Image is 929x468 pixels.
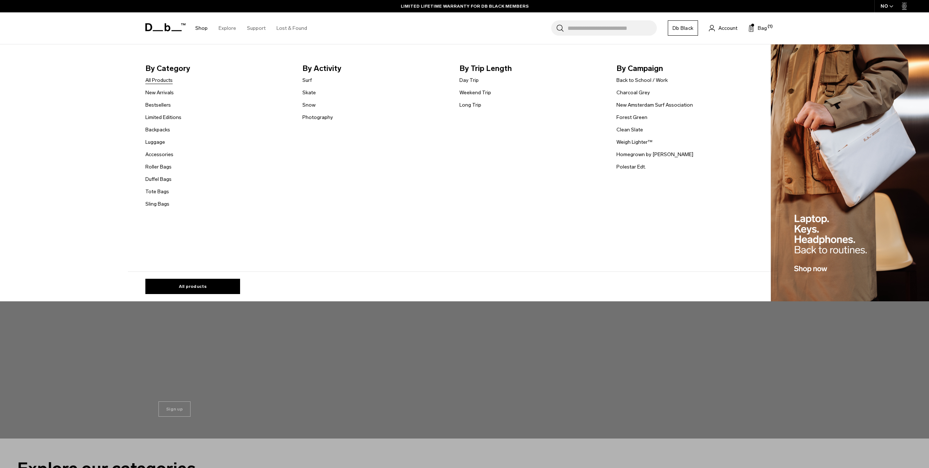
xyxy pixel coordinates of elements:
[145,63,291,74] span: By Category
[145,188,169,195] a: Tote Bags
[718,24,737,32] span: Account
[145,101,171,109] a: Bestsellers
[459,89,491,96] a: Weekend Trip
[145,76,173,84] a: All Products
[247,15,266,41] a: Support
[616,138,652,146] a: Weigh Lighter™
[768,24,773,30] span: (1)
[145,279,240,294] a: All products
[758,24,767,32] span: Bag
[302,101,315,109] a: Snow
[459,76,479,84] a: Day Trip
[145,151,173,158] a: Accessories
[145,126,170,134] a: Backpacks
[459,101,481,109] a: Long Trip
[616,101,693,109] a: New Amsterdam Surf Association
[616,76,668,84] a: Back to School / Work
[771,44,929,301] img: Db
[616,89,650,96] a: Charcoal Grey
[195,15,208,41] a: Shop
[302,114,333,121] a: Photography
[145,163,172,171] a: Roller Bags
[145,114,181,121] a: Limited Editions
[302,63,448,74] span: By Activity
[459,63,605,74] span: By Trip Length
[616,114,647,121] a: Forest Green
[145,200,169,208] a: Sling Bags
[668,20,698,36] a: Db Black
[709,24,737,32] a: Account
[190,12,313,44] nav: Main Navigation
[145,175,172,183] a: Duffel Bags
[401,3,529,9] a: LIMITED LIFETIME WARRANTY FOR DB BLACK MEMBERS
[277,15,307,41] a: Lost & Found
[616,63,762,74] span: By Campaign
[302,89,316,96] a: Skate
[616,163,646,171] a: Polestar Edt.
[145,89,174,96] a: New Arrivals
[748,24,767,32] button: Bag (1)
[302,76,312,84] a: Surf
[219,15,236,41] a: Explore
[145,138,165,146] a: Luggage
[616,151,693,158] a: Homegrown by [PERSON_NAME]
[616,126,643,134] a: Clean Slate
